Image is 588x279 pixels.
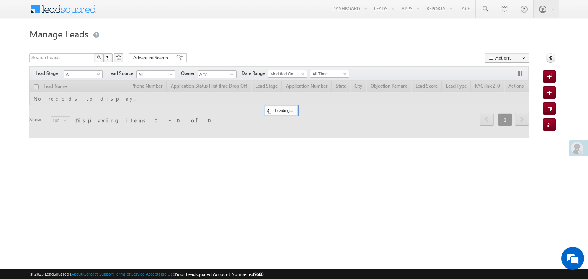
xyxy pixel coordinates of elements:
span: © 2025 LeadSquared | | | | | [29,271,263,278]
a: Contact Support [83,271,114,276]
a: All [64,70,103,78]
span: Manage Leads [29,28,88,40]
a: All Time [310,70,349,78]
input: Type to Search [198,70,237,78]
span: Modified On [268,70,305,77]
span: Your Leadsquared Account Number is [176,271,263,277]
span: All Time [310,70,347,77]
span: Advanced Search [133,54,170,61]
span: All [137,71,173,78]
span: Lead Stage [36,70,64,77]
a: Terms of Service [115,271,145,276]
span: All [64,71,100,78]
a: All [136,70,175,78]
button: Actions [485,53,529,63]
a: Show All Items [226,71,236,78]
img: Search [97,55,101,59]
a: Modified On [268,70,307,78]
span: Owner [181,70,198,77]
span: ? [106,54,109,61]
div: Loading... [265,106,297,115]
a: About [71,271,82,276]
span: Lead Source [108,70,136,77]
a: Acceptable Use [146,271,175,276]
span: Date Range [242,70,268,77]
button: ? [103,53,113,62]
span: 39660 [252,271,263,277]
